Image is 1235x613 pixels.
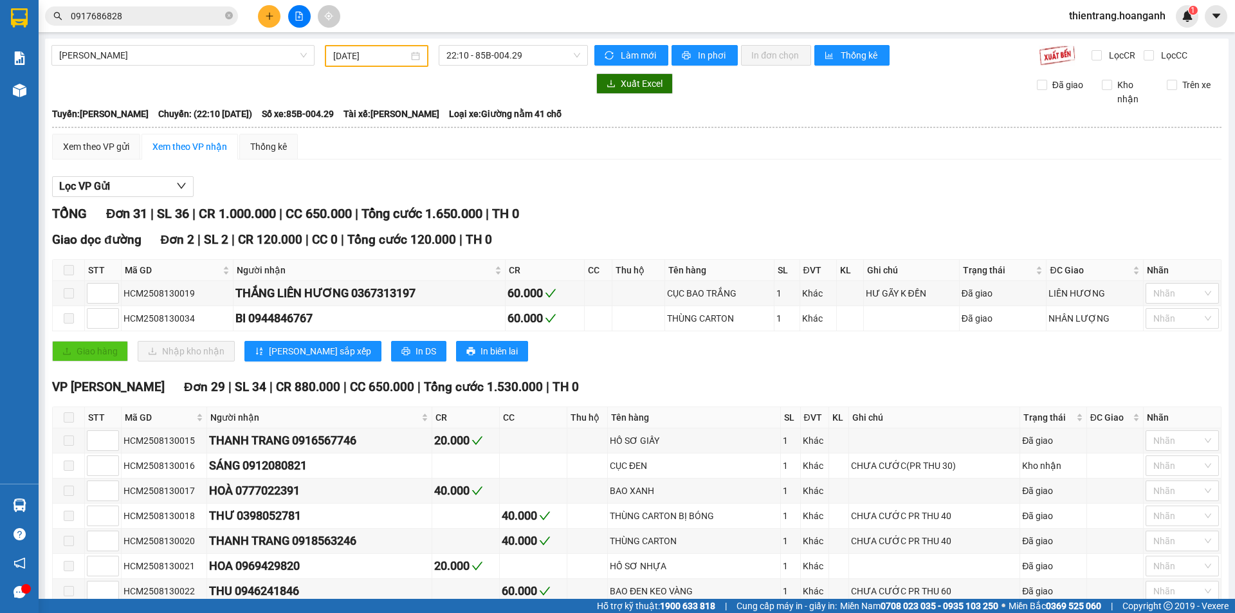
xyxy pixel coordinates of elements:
th: STT [85,260,122,281]
span: printer [401,347,410,357]
span: TH 0 [492,206,519,221]
span: | [459,232,462,247]
span: | [192,206,196,221]
th: Tên hàng [665,260,774,281]
div: CHƯA CƯỚC PR THU 40 [851,534,1018,548]
span: CC 650.000 [350,380,414,394]
span: 22:10 - 85B-004.29 [446,46,580,65]
div: HCM2508130018 [123,509,205,523]
td: HCM2508130016 [122,453,207,479]
span: check [539,535,551,547]
button: plus [258,5,280,28]
span: Người nhận [210,410,419,425]
button: aim [318,5,340,28]
div: Nhãn [1147,263,1218,277]
div: CỤC ĐEN [610,459,778,473]
span: | [306,232,309,247]
img: warehouse-icon [13,84,26,97]
span: | [197,232,201,247]
div: 60.000 [508,284,581,302]
span: printer [682,51,693,61]
span: Trên xe [1177,78,1216,92]
div: THANH TRANG 0916567746 [209,432,430,450]
span: check [545,313,556,324]
div: Khác [803,459,827,473]
div: HỒ SƠ NHỰA [610,559,778,573]
div: Nhãn [1147,410,1218,425]
div: Đã giao [1022,509,1084,523]
span: | [1111,599,1113,613]
div: Khác [803,584,827,598]
span: thientrang.hoanganh [1059,8,1176,24]
span: down [176,181,187,191]
span: TH 0 [553,380,579,394]
span: CC 650.000 [286,206,352,221]
span: | [343,380,347,394]
div: Khác [802,311,835,325]
div: Khác [803,534,827,548]
div: Khác [803,484,827,498]
div: HỒ SƠ GIẤY [610,434,778,448]
span: Thống kê [841,48,879,62]
span: Đơn 31 [106,206,147,221]
div: BAO ĐEN KEO VÀNG [610,584,778,598]
span: SL 34 [235,380,266,394]
div: THÙNG CARTON [667,311,772,325]
div: Đã giao [962,311,1045,325]
span: Số xe: 85B-004.29 [262,107,334,121]
span: ⚪️ [1002,603,1005,608]
th: CR [432,407,500,428]
div: HCM2508130020 [123,534,205,548]
span: sync [605,51,616,61]
div: 1 [783,484,798,498]
span: | [417,380,421,394]
span: Kho nhận [1112,78,1157,106]
span: Mã GD [125,410,194,425]
th: Thu hộ [612,260,666,281]
span: Miền Nam [840,599,998,613]
span: 1 [1191,6,1195,15]
div: Khác [803,559,827,573]
div: CỤC BAO TRẮNG [667,286,772,300]
div: Đã giao [1022,559,1084,573]
span: Hỗ trợ kỹ thuật: [597,599,715,613]
div: HCM2508130016 [123,459,205,473]
span: download [607,79,616,89]
span: Chuyến: (22:10 [DATE]) [158,107,252,121]
span: bar-chart [825,51,836,61]
span: question-circle [14,528,26,540]
div: Xem theo VP nhận [152,140,227,154]
th: Thu hộ [567,407,608,428]
td: HCM2508130020 [122,529,207,554]
span: | [486,206,489,221]
span: | [270,380,273,394]
div: 1 [783,434,798,448]
span: check [471,485,483,497]
span: copyright [1164,601,1173,610]
div: LIÊN HƯƠNG [1048,286,1140,300]
th: CR [506,260,584,281]
span: | [341,232,344,247]
td: HCM2508130017 [122,479,207,504]
th: KL [829,407,850,428]
div: BI 0944846767 [235,309,503,327]
div: HCM2508130021 [123,559,205,573]
button: printerIn DS [391,341,446,361]
div: Xem theo VP gửi [63,140,129,154]
button: downloadNhập kho nhận [138,341,235,361]
span: check [545,288,556,299]
div: CHƯA CƯỚC(PR THU 30) [851,459,1018,473]
strong: 0369 525 060 [1046,601,1101,611]
div: Khác [802,286,835,300]
img: 9k= [1039,45,1075,66]
span: check [471,560,483,572]
div: THÙNG CARTON BỊ BÓNG [610,509,778,523]
div: THANH TRANG 0918563246 [209,532,430,550]
div: Đã giao [1022,484,1084,498]
span: aim [324,12,333,21]
button: bar-chartThống kê [814,45,890,66]
span: Trạng thái [1023,410,1074,425]
button: In đơn chọn [741,45,811,66]
sup: 1 [1189,6,1198,15]
button: syncLàm mới [594,45,668,66]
